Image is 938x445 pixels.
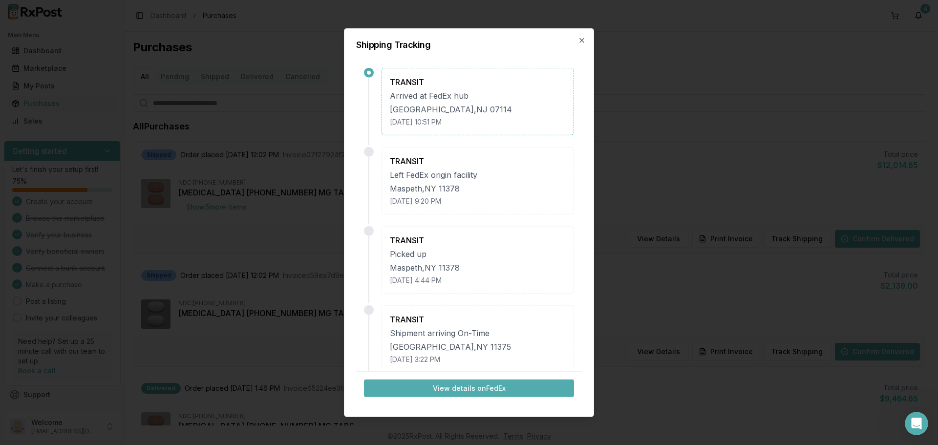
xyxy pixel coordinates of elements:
div: Picked up [390,248,566,259]
div: Maspeth , NY 11378 [390,261,566,273]
div: [DATE] 4:44 PM [390,275,566,285]
div: Arrived at FedEx hub [390,89,566,101]
div: TRANSIT [390,234,566,246]
button: View details onFedEx [364,380,574,397]
iframe: Intercom live chat [905,412,928,435]
div: [DATE] 9:20 PM [390,196,566,206]
div: [GEOGRAPHIC_DATA] , NY 11375 [390,340,566,352]
div: TRANSIT [390,155,566,167]
div: [DATE] 10:51 PM [390,117,566,127]
div: Shipment arriving On-Time [390,327,566,339]
h2: Shipping Tracking [356,40,582,49]
div: Maspeth , NY 11378 [390,182,566,194]
div: TRANSIT [390,313,566,325]
div: Left FedEx origin facility [390,169,566,180]
div: [DATE] 3:22 PM [390,354,566,364]
div: [GEOGRAPHIC_DATA] , NJ 07114 [390,103,566,115]
div: TRANSIT [390,76,566,87]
